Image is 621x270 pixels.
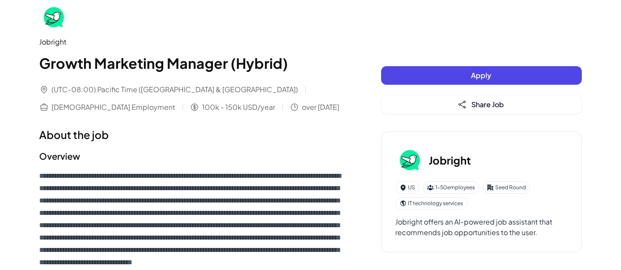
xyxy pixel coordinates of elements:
[52,102,176,112] span: [DEMOGRAPHIC_DATA] Employment
[381,95,582,114] button: Share Job
[429,152,471,168] h3: Jobright
[472,100,504,109] span: Share Job
[202,102,276,112] span: 100k - 150k USD/year
[40,3,68,31] img: Jo
[40,127,346,142] h1: About the job
[423,181,479,194] div: 1-50 employees
[381,66,582,85] button: Apply
[396,217,567,238] div: Jobright offers an AI-powered job assistant that recommends job opportunities to the user.
[471,71,492,80] span: Apply
[40,52,346,74] h1: Growth Marketing Manager (Hybrid)
[483,181,530,194] div: Seed Round
[396,146,424,174] img: Jo
[40,37,346,47] div: Jobright
[40,150,346,163] h2: Overview
[396,197,467,210] div: IT technology services
[396,181,419,194] div: US
[302,102,340,112] span: over [DATE]
[52,84,298,95] span: (UTC-08:00) Pacific Time ([GEOGRAPHIC_DATA] & [GEOGRAPHIC_DATA])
